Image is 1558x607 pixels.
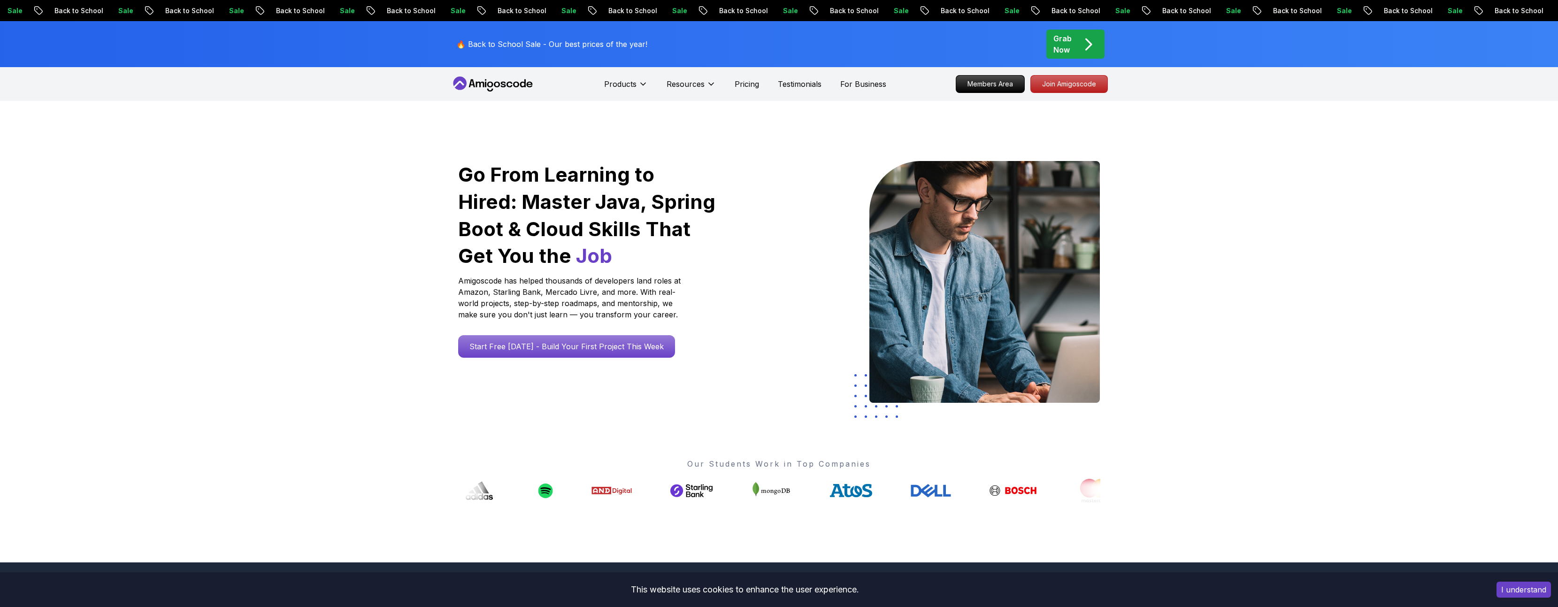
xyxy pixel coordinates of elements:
p: Back to School [1465,6,1529,15]
span: Job [576,244,612,268]
p: Products [604,78,637,90]
p: Our Students Work in Top Companies [458,458,1100,469]
p: Members Area [956,76,1024,92]
p: Sale [975,6,1005,15]
p: Sale [864,6,894,15]
p: Back to School [1133,6,1197,15]
p: Join Amigoscode [1031,76,1107,92]
a: Testimonials [778,78,821,90]
p: Back to School [690,6,753,15]
div: This website uses cookies to enhance the user experience. [7,579,1482,600]
p: Back to School [468,6,532,15]
p: Sale [1307,6,1337,15]
a: Start Free [DATE] - Build Your First Project This Week [458,335,675,358]
button: Products [604,78,648,97]
p: Amigoscode has helped thousands of developers land roles at Amazon, Starling Bank, Mercado Livre,... [458,275,683,320]
p: Sale [643,6,673,15]
p: Back to School [579,6,643,15]
p: Back to School [357,6,421,15]
p: Back to School [136,6,200,15]
p: Sale [1197,6,1227,15]
a: For Business [840,78,886,90]
p: Sale [753,6,783,15]
p: Back to School [911,6,975,15]
p: Resources [667,78,705,90]
p: Back to School [25,6,89,15]
p: Sale [532,6,562,15]
button: Accept cookies [1497,582,1551,598]
p: Sale [1418,6,1448,15]
p: Sale [1086,6,1116,15]
img: hero [869,161,1100,403]
a: Pricing [735,78,759,90]
button: Resources [667,78,716,97]
p: Back to School [800,6,864,15]
p: Sale [310,6,340,15]
p: Back to School [1354,6,1418,15]
p: Sale [200,6,230,15]
a: Join Amigoscode [1030,75,1108,93]
p: 🔥 Back to School Sale - Our best prices of the year! [456,38,647,50]
p: Back to School [1243,6,1307,15]
h1: Go From Learning to Hired: Master Java, Spring Boot & Cloud Skills That Get You the [458,161,717,269]
p: Sale [89,6,119,15]
p: Sale [421,6,451,15]
p: Grab Now [1053,33,1072,55]
p: Back to School [1022,6,1086,15]
a: Members Area [956,75,1025,93]
p: Back to School [246,6,310,15]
